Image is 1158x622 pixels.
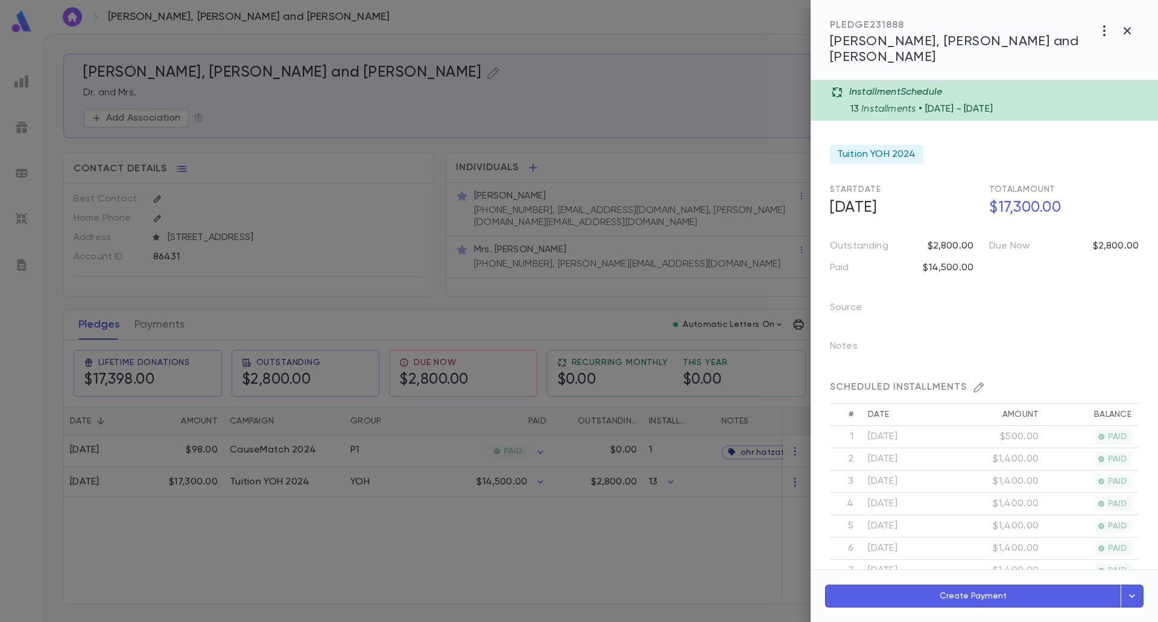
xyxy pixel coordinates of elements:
[830,298,881,322] p: Source
[954,515,1046,538] td: $1,400.00
[830,381,1139,393] div: SCHEDULED INSTALLMENTS
[830,185,881,194] span: Start Date
[954,448,1046,471] td: $1,400.00
[830,404,861,426] th: #
[923,262,973,274] p: $14,500.00
[830,448,861,471] th: 2
[861,493,954,515] td: [DATE]
[954,560,1046,582] td: $1,400.00
[982,195,1139,221] h5: $17,300.00
[1103,499,1131,509] span: PAID
[830,35,1078,64] span: [PERSON_NAME], [PERSON_NAME] and [PERSON_NAME]
[861,515,954,538] td: [DATE]
[1046,404,1139,426] th: Balance
[1103,477,1131,486] span: PAID
[850,98,1151,115] div: Installments
[830,493,861,515] th: 4
[861,538,954,560] td: [DATE]
[1103,544,1131,553] span: PAID
[954,404,1046,426] th: Amount
[825,585,1121,608] button: Create Payment
[1103,454,1131,464] span: PAID
[954,426,1046,448] td: $500.00
[849,86,942,98] p: Installment Schedule
[954,538,1046,560] td: $1,400.00
[850,103,859,115] p: 13
[1093,240,1139,252] p: $2,800.00
[861,448,954,471] td: [DATE]
[1103,521,1131,531] span: PAID
[823,195,979,221] h5: [DATE]
[861,404,954,426] th: Date
[861,471,954,493] td: [DATE]
[1103,432,1131,442] span: PAID
[830,538,861,560] th: 6
[989,240,1030,252] p: Due Now
[861,560,954,582] td: [DATE]
[919,103,993,115] p: • [DATE] - [DATE]
[861,426,954,448] td: [DATE]
[837,148,916,160] span: Tuition YOH 2024
[989,185,1055,194] span: Total Amount
[830,471,861,493] th: 3
[830,19,1093,31] div: PLEDGE 231888
[830,262,849,274] p: Paid
[830,337,877,361] p: Notes
[830,515,861,538] th: 5
[830,145,923,164] div: Tuition YOH 2024
[928,240,973,252] p: $2,800.00
[830,560,861,582] th: 7
[954,471,1046,493] td: $1,400.00
[830,426,861,448] th: 1
[954,493,1046,515] td: $1,400.00
[1103,566,1131,576] span: PAID
[830,240,888,252] p: Outstanding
